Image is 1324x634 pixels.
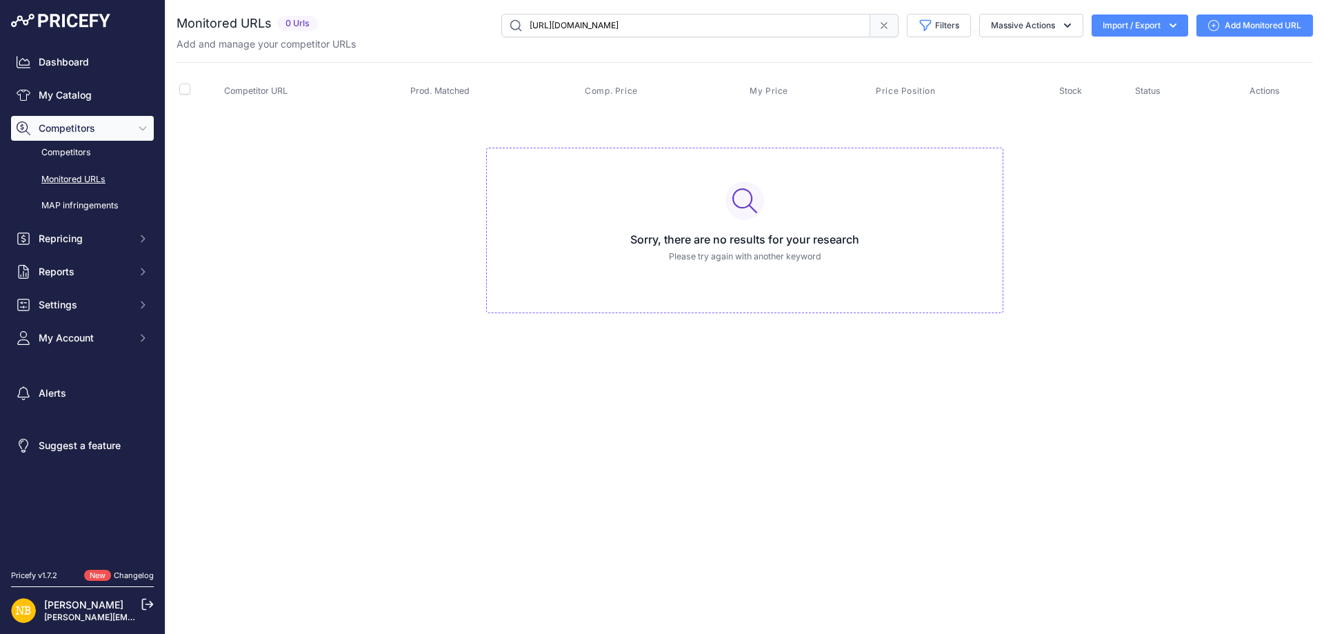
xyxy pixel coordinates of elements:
[11,168,154,192] a: Monitored URLs
[11,226,154,251] button: Repricing
[11,293,154,317] button: Settings
[84,570,111,582] span: New
[1092,14,1188,37] button: Import / Export
[11,50,154,75] a: Dashboard
[585,86,641,97] button: Comp. Price
[979,14,1083,37] button: Massive Actions
[39,121,129,135] span: Competitors
[1250,86,1280,96] span: Actions
[44,599,123,611] a: [PERSON_NAME]
[750,86,788,97] span: My Price
[498,250,992,264] p: Please try again with another keyword
[114,571,154,580] a: Changelog
[498,231,992,248] h3: Sorry, there are no results for your research
[177,37,356,51] p: Add and manage your competitor URLs
[11,141,154,165] a: Competitors
[11,194,154,218] a: MAP infringements
[39,331,129,345] span: My Account
[11,326,154,350] button: My Account
[876,86,935,97] span: Price Position
[277,16,318,32] span: 0 Urls
[907,14,971,37] button: Filters
[750,86,791,97] button: My Price
[11,50,154,553] nav: Sidebar
[11,259,154,284] button: Reports
[44,612,257,622] a: [PERSON_NAME][EMAIL_ADDRESS][DOMAIN_NAME]
[11,83,154,108] a: My Catalog
[11,381,154,406] a: Alerts
[1135,86,1161,96] span: Status
[410,86,470,96] span: Prod. Matched
[39,265,129,279] span: Reports
[1196,14,1313,37] a: Add Monitored URL
[39,232,129,246] span: Repricing
[501,14,870,37] input: Search
[11,14,110,28] img: Pricefy Logo
[1059,86,1082,96] span: Stock
[11,433,154,458] a: Suggest a feature
[876,86,938,97] button: Price Position
[11,116,154,141] button: Competitors
[39,298,129,312] span: Settings
[585,86,638,97] span: Comp. Price
[11,570,57,582] div: Pricefy v1.7.2
[177,14,272,33] h2: Monitored URLs
[224,86,288,96] span: Competitor URL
